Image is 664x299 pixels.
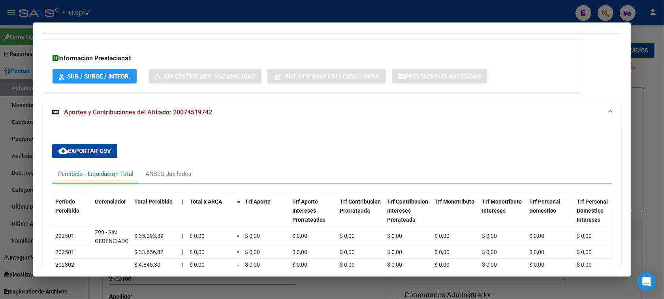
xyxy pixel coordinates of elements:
span: = [237,198,240,205]
datatable-header-cell: Trf Personal Domestico Intereses [574,193,621,237]
span: SUR / SURGE / INTEGR. [67,73,130,80]
span: = [237,233,240,239]
mat-expansion-panel-header: Aportes y Contribuciones del Afiliado: 20074519742 [43,100,621,125]
span: $ 4.845,30 [134,262,160,268]
span: $ 0,00 [387,262,402,268]
datatable-header-cell: Trf Aporte [242,193,289,237]
span: Total x ARCA [190,198,222,205]
span: | [182,262,183,268]
span: $ 0,00 [292,262,307,268]
span: $ 0,00 [190,233,205,239]
span: Trf Monotributo [435,198,474,205]
div: Percibido - Liquidación Total [58,170,134,178]
span: Prestaciones Auditadas [405,73,481,80]
button: Not. Internacion / Censo Hosp. [267,69,386,84]
h3: Información Prestacional: [53,54,572,63]
span: $ 0,00 [529,249,544,255]
span: Período Percibido [55,198,79,214]
span: $ 0,00 [577,262,592,268]
span: Exportar CSV [58,148,111,155]
span: $ 0,00 [482,249,497,255]
span: $ 0,00 [340,249,355,255]
span: $ 0,00 [340,233,355,239]
span: $ 35.293,39 [134,233,164,239]
div: Open Intercom Messenger [637,272,656,291]
span: Trf Monotributo Intereses [482,198,522,214]
button: Exportar CSV [52,144,117,158]
span: | [182,233,183,239]
span: $ 0,00 [387,249,402,255]
span: $ 0,00 [190,262,205,268]
span: $ 0,00 [340,262,355,268]
button: SUR / SURGE / INTEGR. [53,69,137,84]
span: $ 0,00 [435,262,450,268]
span: Gerenciador [95,198,126,205]
span: = [237,262,240,268]
span: Trf Personal Domestico [529,198,561,214]
span: Sin Certificado Discapacidad [164,73,255,80]
datatable-header-cell: Trf Monotributo Intereses [479,193,526,237]
datatable-header-cell: Trf Aporte Intereses Prorrateados [289,193,337,237]
span: $ 0,00 [482,233,497,239]
span: Total Percibido [134,198,173,205]
span: $ 0,00 [245,262,260,268]
datatable-header-cell: Total Percibido [131,193,179,237]
span: $ 0,00 [482,262,497,268]
datatable-header-cell: Trf Contribucion Intereses Prorateada [384,193,431,237]
span: | [182,249,183,255]
span: Trf Personal Domestico Intereses [577,198,608,223]
span: 202501 [55,233,74,239]
span: $ 0,00 [435,233,450,239]
datatable-header-cell: = [234,193,242,237]
span: $ 0,00 [292,233,307,239]
span: Aportes y Contribuciones del Afiliado: 20074519742 [64,108,212,116]
div: ANSES Jubilados [145,170,192,178]
span: $ 0,00 [245,249,260,255]
datatable-header-cell: Trf Personal Domestico [526,193,574,237]
span: | [182,198,183,205]
span: = [237,249,240,255]
span: Trf Aporte [245,198,271,205]
span: $ 0,00 [435,249,450,255]
span: Trf Aporte Intereses Prorrateados [292,198,325,223]
datatable-header-cell: Período Percibido [52,193,92,237]
datatable-header-cell: Trf Monotributo [431,193,479,237]
span: $ 0,00 [190,249,205,255]
span: Trf Contribucion Intereses Prorateada [387,198,428,223]
datatable-header-cell: | [179,193,186,237]
button: Sin Certificado Discapacidad [149,69,261,84]
span: Not. Internacion / Censo Hosp. [284,73,380,80]
mat-icon: cloud_download [58,146,68,155]
span: $ 0,00 [529,233,544,239]
span: $ 0,00 [292,249,307,255]
datatable-header-cell: Gerenciador [92,193,131,237]
button: Prestaciones Auditadas [392,69,487,84]
span: Z99 - SIN GERENCIADOR [95,229,132,245]
span: $ 0,00 [577,233,592,239]
datatable-header-cell: Trf Contribucion Prorrateada [337,193,384,237]
span: $ 0,00 [529,262,544,268]
span: $ 0,00 [387,233,402,239]
span: Trf Contribucion Prorrateada [340,198,381,214]
span: $ 33.656,82 [134,249,164,255]
span: $ 0,00 [577,249,592,255]
datatable-header-cell: Total x ARCA [186,193,234,237]
span: 202501 [55,249,74,255]
span: $ 0,00 [245,233,260,239]
span: 202302 [55,262,74,268]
